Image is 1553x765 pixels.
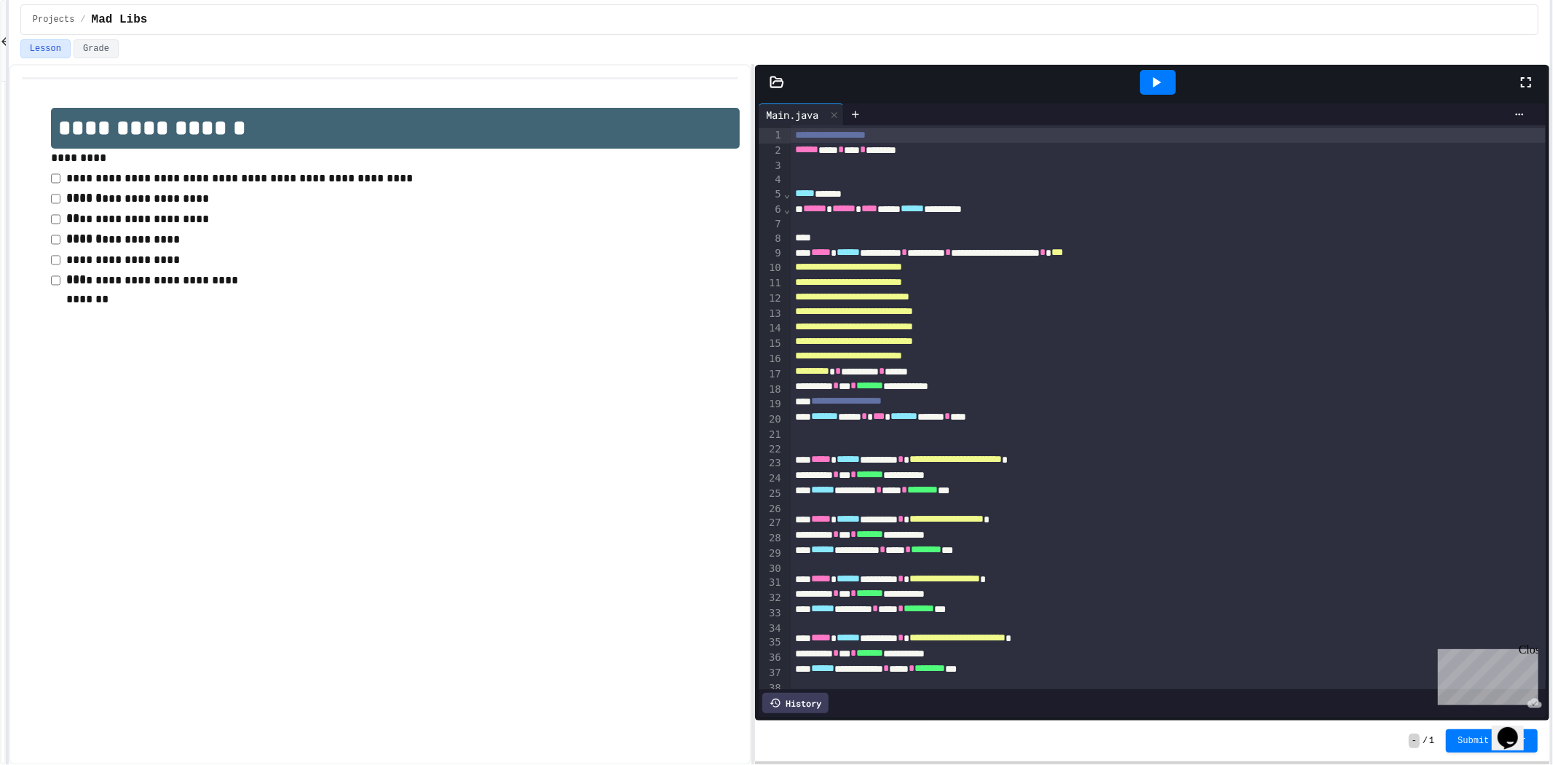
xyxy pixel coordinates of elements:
iframe: chat widget [1492,707,1538,750]
iframe: chat widget [1432,643,1538,705]
button: Grade [74,39,119,58]
div: Chat with us now!Close [6,6,100,93]
span: Mad Libs [92,11,148,28]
span: / [80,14,85,25]
span: Projects [33,14,75,25]
button: Lesson [20,39,71,58]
